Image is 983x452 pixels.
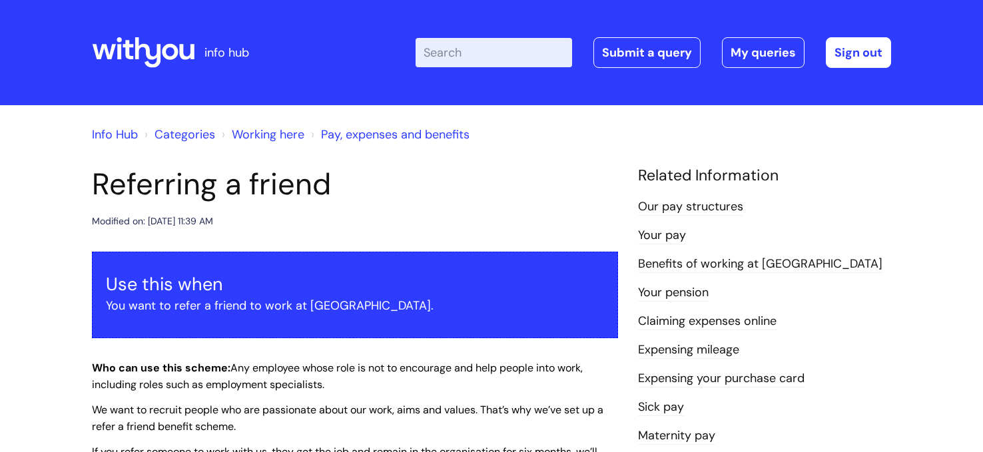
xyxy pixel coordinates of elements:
li: Working here [218,124,304,145]
a: Sick pay [638,399,684,416]
strong: Who can use this scheme: [92,361,230,375]
a: Expensing your purchase card [638,370,805,387]
a: Working here [232,126,304,142]
a: Info Hub [92,126,138,142]
li: Solution home [141,124,215,145]
a: Benefits of working at [GEOGRAPHIC_DATA] [638,256,882,273]
a: Expensing mileage [638,341,739,359]
p: info hub [204,42,249,63]
h3: Use this when [106,274,604,295]
input: Search [416,38,572,67]
div: | - [416,37,891,68]
a: Our pay structures [638,198,743,216]
a: My queries [722,37,805,68]
li: Pay, expenses and benefits [308,124,470,145]
a: Submit a query [593,37,701,68]
span: We want to recruit people who are passionate about our work, aims and values. That’s why we’ve se... [92,403,603,433]
a: Maternity pay [638,427,715,445]
h4: Related Information [638,166,891,185]
a: Sign out [826,37,891,68]
span: Any employee whose role is not to encourage and help people into work, including roles such as em... [92,361,583,391]
div: Modified on: [DATE] 11:39 AM [92,213,213,230]
a: Claiming expenses online [638,313,777,330]
h1: Referring a friend [92,166,618,202]
a: Your pension [638,284,709,302]
p: You want to refer a friend to work at [GEOGRAPHIC_DATA]. [106,295,604,316]
a: Your pay [638,227,686,244]
a: Pay, expenses and benefits [321,126,470,142]
a: Categories [155,126,215,142]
